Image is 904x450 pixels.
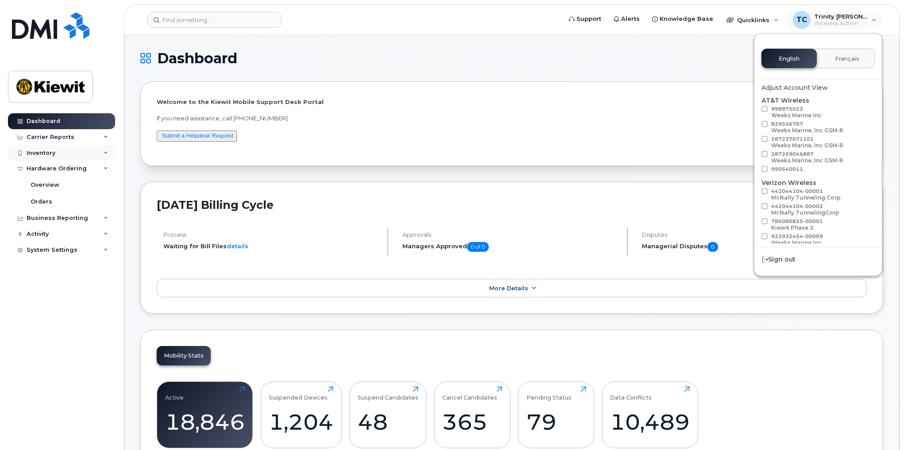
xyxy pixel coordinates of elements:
[771,127,843,134] div: Weeks Marine, Inc GSM-R
[157,52,237,65] span: Dashboard
[865,412,897,443] iframe: Messenger Launcher
[358,409,418,435] div: 48
[162,132,233,139] a: Submit a Helpdesk Request
[771,136,843,149] span: 287237071101
[835,55,859,62] span: Français
[227,242,248,250] a: details
[771,233,823,246] span: 922932454-00009
[771,188,841,201] span: 442044104-00001
[526,386,586,443] a: Pending Status79
[771,203,839,216] span: 442044104-00002
[269,386,333,443] a: Suspended Devices1,204
[442,386,497,401] div: Cancel Candidates
[771,142,843,149] div: Weeks Marine, Inc GSM-R
[771,166,803,172] span: 990540011
[642,242,867,252] h5: Managerial Disputes
[771,151,843,164] span: 287259046887
[157,98,867,106] p: Welcome to the Kiewit Mobile Support Desk Portal
[771,239,823,246] div: Weeks Marine Inc
[761,96,875,175] div: AT&T Wireless
[442,409,502,435] div: 365
[157,131,237,142] button: Submit a Helpdesk Request
[165,409,245,435] div: 18,846
[157,198,867,212] h2: [DATE] Billing Cycle
[165,386,184,401] div: Active
[163,242,380,250] li: Waiting for Bill Files
[761,178,875,248] div: Verizon Wireless
[489,285,528,292] span: More Details
[358,386,418,443] a: Suspend Candidates48
[771,194,841,201] div: McNally Tunneling Corp
[771,209,839,216] div: McNally TunnelingCorp
[269,386,328,401] div: Suspended Devices
[771,106,822,119] span: 998975023
[707,242,718,252] span: 0
[358,386,418,401] div: Suspend Candidates
[526,386,572,401] div: Pending Status
[442,386,502,443] a: Cancel Candidates365
[157,114,867,123] p: If you need assistance, call [PHONE_NUMBER]
[610,386,690,443] a: Data Conflicts10,489
[771,157,843,164] div: Weeks Marine, Inc GSM-R
[163,231,380,238] h4: Process
[165,386,245,443] a: Active18,846
[771,218,823,231] span: 786080835-00001
[402,231,619,238] h4: Approvals
[467,242,489,252] span: 0 of 0
[771,112,822,119] div: Weeks Marine Inc
[771,224,823,231] div: Kiewit Phase 2
[771,121,843,134] span: 829556767
[754,251,882,268] div: Sign out
[610,386,652,401] div: Data Conflicts
[761,83,875,92] div: Adjust Account View
[642,231,867,238] h4: Disputes
[610,409,690,435] div: 10,489
[526,409,586,435] div: 79
[269,409,333,435] div: 1,204
[402,242,619,252] h5: Managers Approved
